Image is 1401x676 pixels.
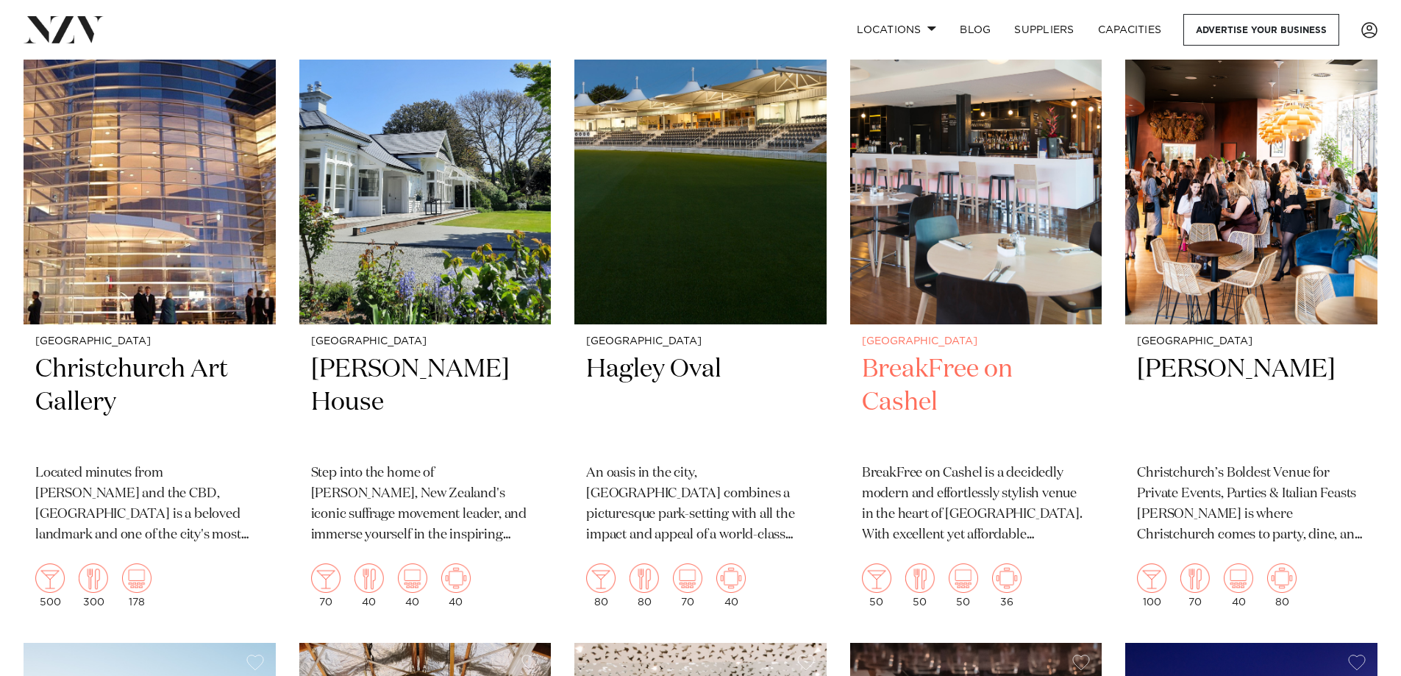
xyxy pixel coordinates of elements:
[1002,14,1085,46] a: SUPPLIERS
[1137,336,1366,347] small: [GEOGRAPHIC_DATA]
[862,563,891,593] img: cocktail.png
[35,563,65,593] img: cocktail.png
[586,563,616,608] div: 80
[311,463,540,546] p: Step into the home of [PERSON_NAME], New Zealand's iconic suffrage movement leader, and immerse y...
[1137,563,1166,608] div: 100
[716,563,746,608] div: 40
[586,336,815,347] small: [GEOGRAPHIC_DATA]
[311,336,540,347] small: [GEOGRAPHIC_DATA]
[398,563,427,593] img: theatre.png
[311,563,341,593] img: cocktail.png
[1183,14,1339,46] a: Advertise your business
[1137,353,1366,452] h2: [PERSON_NAME]
[311,563,341,608] div: 70
[630,563,659,593] img: dining.png
[1224,563,1253,593] img: theatre.png
[673,563,702,608] div: 70
[441,563,471,608] div: 40
[1224,563,1253,608] div: 40
[354,563,384,593] img: dining.png
[1267,563,1297,593] img: meeting.png
[716,563,746,593] img: meeting.png
[673,563,702,593] img: theatre.png
[586,353,815,452] h2: Hagley Oval
[35,463,264,546] p: Located minutes from [PERSON_NAME] and the CBD, [GEOGRAPHIC_DATA] is a beloved landmark and one o...
[1137,563,1166,593] img: cocktail.png
[441,563,471,593] img: meeting.png
[948,14,1002,46] a: BLOG
[354,563,384,608] div: 40
[905,563,935,593] img: dining.png
[862,563,891,608] div: 50
[1180,563,1210,608] div: 70
[35,336,264,347] small: [GEOGRAPHIC_DATA]
[949,563,978,608] div: 50
[1267,563,1297,608] div: 80
[1086,14,1174,46] a: Capacities
[630,563,659,608] div: 80
[35,563,65,608] div: 500
[122,563,151,608] div: 178
[35,353,264,452] h2: Christchurch Art Gallery
[79,563,108,593] img: dining.png
[949,563,978,593] img: theatre.png
[905,563,935,608] div: 50
[24,16,104,43] img: nzv-logo.png
[79,563,108,608] div: 300
[992,563,1022,608] div: 36
[862,353,1091,452] h2: BreakFree on Cashel
[1180,563,1210,593] img: dining.png
[586,563,616,593] img: cocktail.png
[1137,463,1366,546] p: Christchurch’s Boldest Venue for Private Events, Parties & Italian Feasts [PERSON_NAME] is where ...
[862,463,1091,546] p: BreakFree on Cashel is a decidedly modern and effortlessly stylish venue in the heart of [GEOGRAP...
[311,353,540,452] h2: [PERSON_NAME] House
[992,563,1022,593] img: meeting.png
[398,563,427,608] div: 40
[862,336,1091,347] small: [GEOGRAPHIC_DATA]
[845,14,948,46] a: Locations
[122,563,151,593] img: theatre.png
[586,463,815,546] p: An oasis in the city, [GEOGRAPHIC_DATA] combines a picturesque park-setting with all the impact a...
